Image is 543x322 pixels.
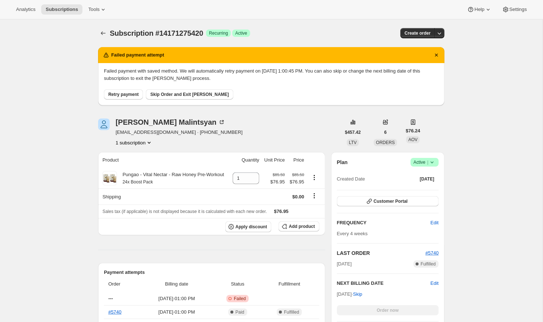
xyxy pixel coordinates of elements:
span: Subscriptions [46,7,78,12]
button: Subscriptions [41,4,82,15]
button: Create order [400,28,435,38]
span: $76.95 [270,178,285,186]
span: Skip Order and Exit [PERSON_NAME] [150,92,229,97]
th: Unit Price [261,152,287,168]
th: Product [98,152,230,168]
div: [PERSON_NAME] Malintsyan [116,119,225,126]
span: $76.95 [289,178,304,186]
h2: Payment attempts [104,269,319,276]
button: Analytics [12,4,40,15]
h2: Failed payment attempt [111,51,164,59]
button: Help [463,4,496,15]
button: Shipping actions [309,192,320,200]
a: #5740 [426,250,439,256]
th: Shipping [98,189,230,205]
h2: FREQUENCY [337,219,431,226]
span: Create order [405,30,431,36]
span: 6 [384,129,387,135]
span: [DATE] · 01:00 PM [142,309,212,316]
span: Status [216,280,260,288]
small: $85.50 [273,172,285,177]
span: [EMAIL_ADDRESS][DOMAIN_NAME] · [PHONE_NUMBER] [116,129,243,136]
span: $0.00 [292,194,305,199]
span: Add product [289,224,315,229]
span: Sales tax (if applicable) is not displayed because it is calculated with each new order. [102,209,267,214]
span: Fulfillment [264,280,315,288]
span: Subscription #14171275420 [110,29,203,37]
span: Tools [88,7,100,12]
th: Price [287,152,306,168]
span: $457.42 [345,129,361,135]
button: Retry payment [104,89,143,100]
button: #5740 [426,249,439,257]
span: --- [108,296,113,301]
div: Pungao - Vital Nectar - Raw Honey Pre-Workout [117,171,224,186]
span: Every 4 weeks [337,231,368,236]
span: Created Date [337,175,365,183]
span: [DATE] [337,260,352,268]
th: Order [104,276,140,292]
button: Skip [349,288,366,300]
button: Edit [431,280,439,287]
h2: Plan [337,159,348,166]
button: $457.42 [341,127,365,137]
th: Quantity [230,152,261,168]
small: $85.50 [292,172,304,177]
span: ORDERS [376,140,395,145]
span: Customer Portal [374,198,408,204]
span: Edit [431,219,439,226]
span: Failed [234,296,246,302]
button: Settings [498,4,531,15]
span: $76.95 [274,209,289,214]
button: Apply discount [225,221,272,232]
span: Active [414,159,436,166]
button: Dismiss notification [431,50,442,60]
h2: LAST ORDER [337,249,426,257]
span: [DATE] · 01:00 PM [142,295,212,302]
button: Customer Portal [337,196,439,206]
span: AOV [408,137,418,142]
span: [DATE] [420,176,434,182]
span: Fulfilled [284,309,299,315]
span: Paid [236,309,244,315]
span: Settings [509,7,527,12]
span: Apply discount [236,224,267,230]
span: [DATE] · [337,291,362,297]
span: | [427,159,428,165]
span: David Malintsyan [98,119,110,130]
h2: NEXT BILLING DATE [337,280,431,287]
button: Subscriptions [98,28,108,38]
span: Recurring [209,30,228,36]
button: Tools [84,4,111,15]
span: LTV [349,140,357,145]
button: 6 [380,127,391,137]
button: Product actions [309,174,320,182]
button: Product actions [116,139,153,146]
span: $76.24 [406,127,420,135]
p: Failed payment with saved method. We will automatically retry payment on [DATE] 1:00:45 PM. You c... [104,67,439,82]
button: Edit [426,217,443,229]
span: Billing date [142,280,212,288]
span: Skip [353,291,362,298]
small: 24x Boost Pack [123,179,153,185]
button: [DATE] [415,174,439,184]
img: product img [102,171,117,186]
button: Skip Order and Exit [PERSON_NAME] [146,89,233,100]
button: Add product [279,221,319,232]
span: Analytics [16,7,35,12]
span: Fulfilled [421,261,436,267]
span: Help [474,7,484,12]
a: #5740 [108,309,121,315]
span: Retry payment [108,92,139,97]
span: Active [235,30,247,36]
